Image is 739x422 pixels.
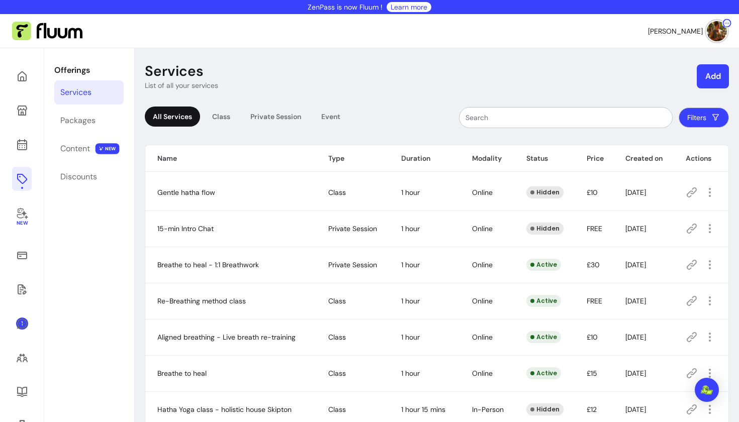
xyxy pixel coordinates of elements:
span: [DATE] [625,188,646,197]
a: Home [12,64,32,88]
div: Class [204,107,238,127]
a: Calendar [12,133,32,157]
p: Offerings [54,64,124,76]
span: Breathe to heal - 1:1 Breathwork [157,260,259,269]
a: Clients [12,346,32,370]
th: Name [145,145,316,172]
span: Online [472,188,493,197]
div: Hidden [526,223,564,235]
span: Online [472,260,493,269]
th: Actions [674,145,728,172]
span: Private Session [328,260,377,269]
div: Open Intercom Messenger [695,378,719,402]
span: Online [472,224,493,233]
input: Search [466,113,666,123]
p: ZenPass is now Fluum ! [308,2,383,12]
span: Class [328,333,346,342]
div: Hidden [526,186,564,198]
span: 1 hour [401,296,420,305]
span: [PERSON_NAME] [648,26,703,36]
th: Created on [613,145,674,172]
span: Gentle hatha flow [157,188,215,197]
span: 1 hour 15 mins [401,405,445,414]
span: Re-Breathing method class [157,296,246,305]
a: Offerings [12,167,32,191]
th: Type [316,145,389,172]
span: 15-min Intro Chat [157,224,214,233]
span: 1 hour [401,260,420,269]
span: £12 [587,405,597,414]
div: Private Session [242,107,309,127]
p: Services [145,62,204,80]
span: 1 hour [401,333,420,342]
span: Breathe to heal [157,369,207,378]
img: Fluum Logo [12,22,82,41]
button: Filters [679,108,729,128]
span: Aligned breathing - Live breath re-training [157,333,296,342]
span: 1 hour [401,188,420,197]
th: Modality [460,145,514,172]
span: Class [328,369,346,378]
div: All Services [145,107,200,127]
a: Waivers [12,277,32,301]
span: £10 [587,333,598,342]
span: [DATE] [625,224,646,233]
span: £10 [587,188,598,197]
span: £30 [587,260,600,269]
a: Resources [12,380,32,404]
span: [DATE] [625,296,646,305]
div: Content [60,143,90,155]
div: Event [313,107,348,127]
button: Add [697,64,729,88]
span: [DATE] [625,333,646,342]
span: 1 hour [401,369,420,378]
span: [DATE] [625,260,646,269]
img: avatar [707,21,727,41]
div: Discounts [60,171,97,183]
div: Active [526,295,561,307]
div: Services [60,86,91,98]
span: In-Person [472,405,504,414]
div: Active [526,259,561,271]
a: Packages [54,109,124,133]
a: New [12,201,32,233]
span: Online [472,296,493,305]
span: [DATE] [625,405,646,414]
span: Class [328,296,346,305]
a: My Messages [12,311,32,336]
th: Price [575,145,613,172]
a: Services [54,80,124,104]
a: Content NEW [54,137,124,161]
a: Learn more [391,2,427,12]
span: [DATE] [625,369,646,378]
th: Duration [389,145,460,172]
span: FREE [587,224,602,233]
div: Active [526,331,561,343]
span: New [16,220,27,227]
div: Active [526,367,561,379]
span: Hatha Yoga class - holistic house Skipton [157,405,292,414]
div: Packages [60,115,96,127]
span: Online [472,369,493,378]
span: Private Session [328,224,377,233]
span: £15 [587,369,597,378]
span: 1 hour [401,224,420,233]
span: NEW [96,143,120,154]
p: List of all your services [145,80,218,90]
div: Hidden [526,403,564,415]
span: Class [328,188,346,197]
th: Status [514,145,575,172]
span: FREE [587,296,602,305]
a: My Page [12,98,32,123]
button: avatar[PERSON_NAME] [648,21,727,41]
a: Sales [12,243,32,267]
span: Online [472,333,493,342]
span: Class [328,405,346,414]
a: Discounts [54,165,124,189]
